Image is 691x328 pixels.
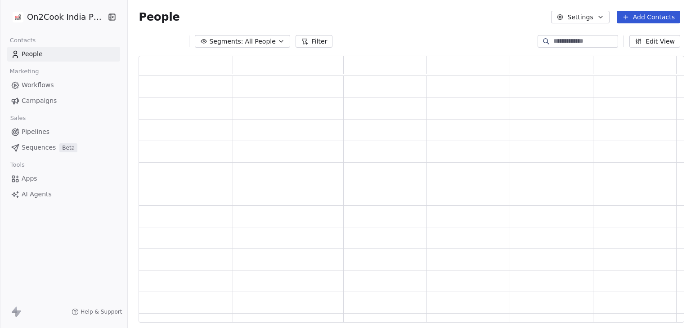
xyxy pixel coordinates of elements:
[22,174,37,183] span: Apps
[11,9,101,25] button: On2Cook India Pvt. Ltd.
[13,12,23,22] img: on2cook%20logo-04%20copy.jpg
[22,80,54,90] span: Workflows
[22,143,56,152] span: Sequences
[7,140,120,155] a: SequencesBeta
[81,308,122,315] span: Help & Support
[22,96,57,106] span: Campaigns
[296,35,333,48] button: Filter
[139,10,179,24] span: People
[72,308,122,315] a: Help & Support
[6,34,40,47] span: Contacts
[7,78,120,93] a: Workflows
[22,127,49,137] span: Pipelines
[7,187,120,202] a: AI Agents
[59,143,77,152] span: Beta
[27,11,105,23] span: On2Cook India Pvt. Ltd.
[6,158,28,172] span: Tools
[22,190,52,199] span: AI Agents
[7,47,120,62] a: People
[22,49,43,59] span: People
[7,93,120,108] a: Campaigns
[6,111,30,125] span: Sales
[629,35,680,48] button: Edit View
[7,171,120,186] a: Apps
[245,37,275,46] span: All People
[551,11,609,23] button: Settings
[209,37,243,46] span: Segments:
[6,65,43,78] span: Marketing
[7,124,120,139] a: Pipelines
[617,11,680,23] button: Add Contacts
